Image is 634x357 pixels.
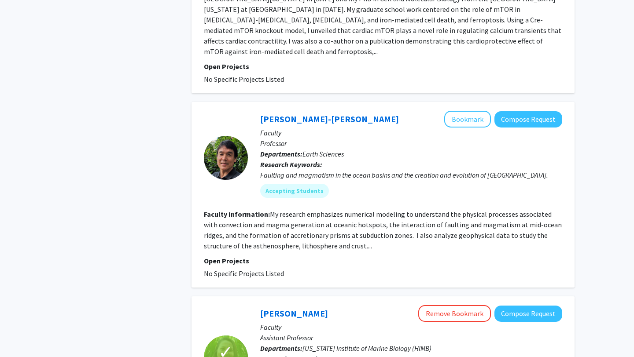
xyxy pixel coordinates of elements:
[218,348,233,357] span: ✓
[260,138,562,149] p: Professor
[260,184,329,198] mat-chip: Accepting Students
[494,111,562,127] button: Compose Request to Garrett Apuzen-Ito
[204,75,284,84] span: No Specific Projects Listed
[260,113,399,124] a: [PERSON_NAME]-[PERSON_NAME]
[418,305,491,322] button: Remove Bookmark
[260,149,302,158] b: Departments:
[260,160,322,169] b: Research Keywords:
[204,255,562,266] p: Open Projects
[204,269,284,278] span: No Specific Projects Listed
[260,127,562,138] p: Faculty
[260,344,302,353] b: Departments:
[204,210,562,250] fg-read-more: My research emphasizes numerical modeling to understand the physical processes associated with co...
[204,61,562,72] p: Open Projects
[204,210,270,219] b: Faculty Information:
[260,322,562,332] p: Faculty
[444,111,491,127] button: Add Garrett Apuzen-Ito to Bookmarks
[260,332,562,343] p: Assistant Professor
[7,317,37,350] iframe: Chat
[302,149,344,158] span: Earth Sciences
[494,306,562,322] button: Compose Request to Lisa McManus
[302,344,431,353] span: [US_STATE] Institute of Marine Biology (HIMB)
[260,170,562,180] div: Faulting and magmatism in the ocean basins and the creation and evolution of [GEOGRAPHIC_DATA].
[260,308,328,319] a: [PERSON_NAME]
